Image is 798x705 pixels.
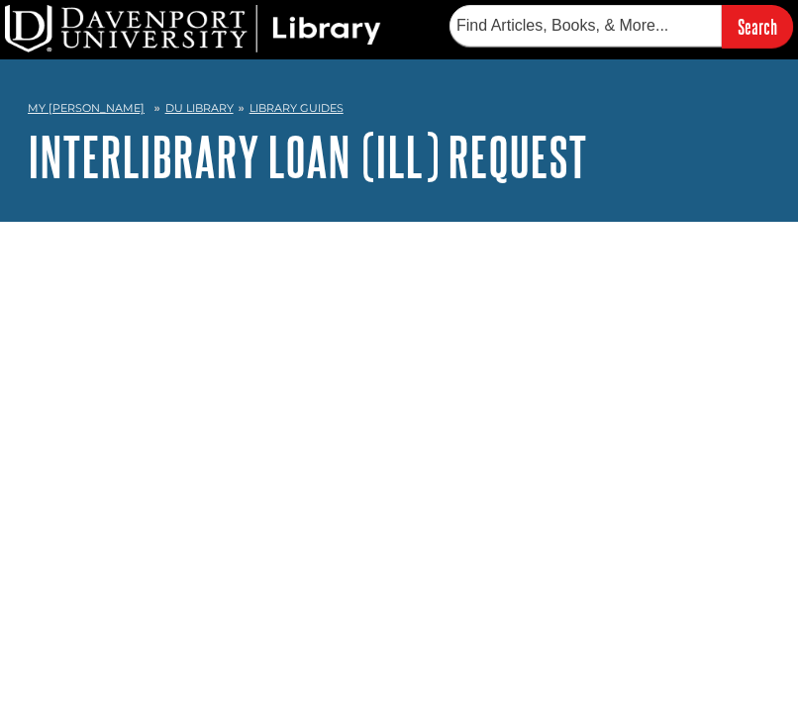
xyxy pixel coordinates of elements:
input: Find Articles, Books, & More... [449,5,722,47]
img: DU Library [5,5,381,52]
nav: breadcrumb [28,95,770,127]
a: DU Library [165,101,234,115]
a: Interlibrary Loan (ILL) Request [28,126,587,187]
form: Searches DU Library's articles, books, and more [449,5,793,48]
a: My [PERSON_NAME] [28,100,145,117]
a: Library Guides [249,101,344,115]
input: Search [722,5,793,48]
